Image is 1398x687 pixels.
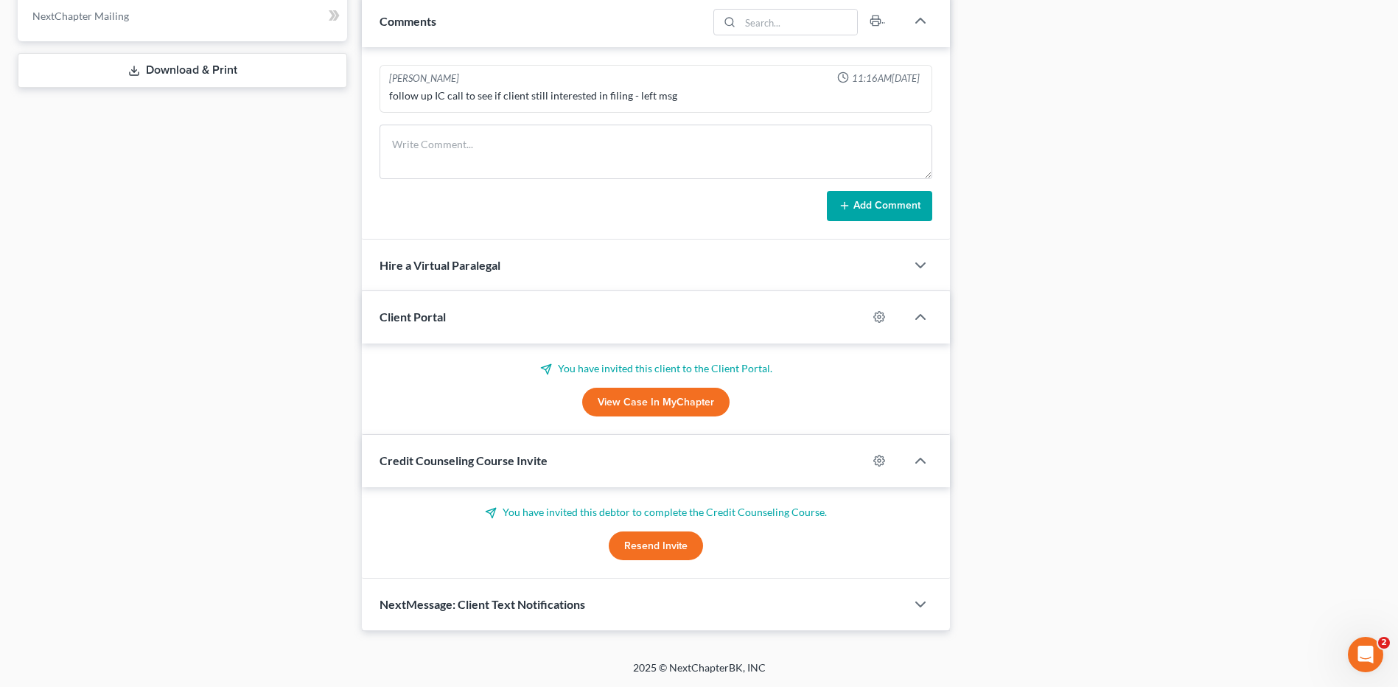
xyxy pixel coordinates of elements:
div: [PERSON_NAME] [389,72,459,86]
span: 2 [1378,637,1390,649]
input: Search... [740,10,857,35]
button: Resend Invite [609,531,703,561]
span: Client Portal [380,310,446,324]
button: Add Comment [827,191,932,222]
p: You have invited this client to the Client Portal. [380,361,932,376]
span: 11:16AM[DATE] [852,72,920,86]
span: Credit Counseling Course Invite [380,453,548,467]
a: View Case in MyChapter [582,388,730,417]
span: Hire a Virtual Paralegal [380,258,500,272]
iframe: Intercom live chat [1348,637,1383,672]
div: follow up IC call to see if client still interested in filing - left msg [389,88,923,103]
a: NextChapter Mailing [21,3,347,29]
p: You have invited this debtor to complete the Credit Counseling Course. [380,505,932,520]
span: Comments [380,14,436,28]
span: NextChapter Mailing [32,10,129,22]
div: 2025 © NextChapterBK, INC [279,660,1119,687]
span: NextMessage: Client Text Notifications [380,597,585,611]
a: Download & Print [18,53,347,88]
